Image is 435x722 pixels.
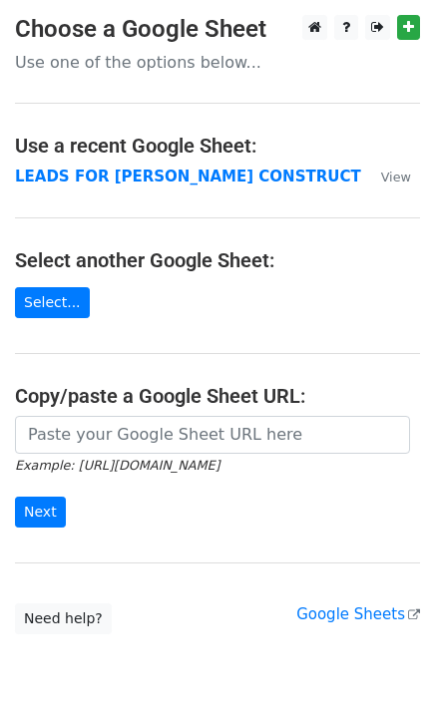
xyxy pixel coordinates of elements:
h4: Select another Google Sheet: [15,248,420,272]
input: Next [15,497,66,528]
small: Example: [URL][DOMAIN_NAME] [15,458,219,473]
h4: Copy/paste a Google Sheet URL: [15,384,420,408]
p: Use one of the options below... [15,52,420,73]
h4: Use a recent Google Sheet: [15,134,420,158]
a: Need help? [15,603,112,634]
a: Select... [15,287,90,318]
small: View [381,170,411,184]
a: Google Sheets [296,605,420,623]
a: LEADS FOR [PERSON_NAME] CONSTRUCT [15,168,361,185]
h3: Choose a Google Sheet [15,15,420,44]
a: View [361,168,411,185]
input: Paste your Google Sheet URL here [15,416,410,454]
